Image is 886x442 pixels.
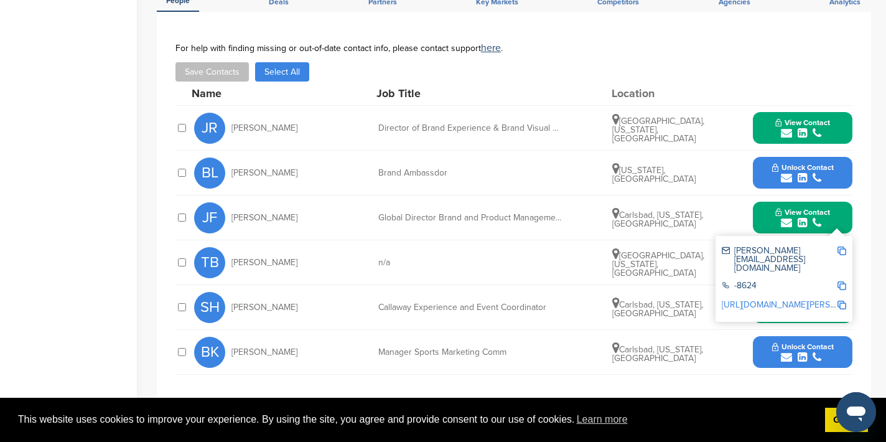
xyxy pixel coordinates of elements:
[612,299,703,319] span: Carlsbad, [US_STATE], [GEOGRAPHIC_DATA]
[378,348,565,357] div: Manager Sports Marketing Comm
[194,247,225,278] span: TB
[231,124,297,133] span: [PERSON_NAME]
[757,334,849,371] button: Unlock Contact
[378,169,565,177] div: Brand Ambassdor
[760,110,845,147] button: View Contact
[612,165,696,184] span: [US_STATE], [GEOGRAPHIC_DATA]
[722,299,874,310] a: [URL][DOMAIN_NAME][PERSON_NAME]
[612,250,704,278] span: [GEOGRAPHIC_DATA], [US_STATE], [GEOGRAPHIC_DATA]
[194,113,225,144] span: JR
[175,43,852,53] div: For help with finding missing or out-of-date contact info, please contact support .
[231,303,297,312] span: [PERSON_NAME]
[722,247,837,273] div: [PERSON_NAME][EMAIL_ADDRESS][DOMAIN_NAME]
[612,116,704,144] span: [GEOGRAPHIC_DATA], [US_STATE], [GEOGRAPHIC_DATA]
[231,214,297,222] span: [PERSON_NAME]
[376,88,563,99] div: Job Title
[194,202,225,233] span: JF
[772,163,834,172] span: Unlock Contact
[231,169,297,177] span: [PERSON_NAME]
[760,199,845,237] button: View Contact
[837,281,846,290] img: Copy
[378,303,565,312] div: Callaway Experience and Event Coordinator
[775,208,830,217] span: View Contact
[825,408,868,433] a: dismiss cookie message
[837,301,846,309] img: Copy
[194,158,225,189] span: BL
[231,258,297,267] span: [PERSON_NAME]
[837,247,846,255] img: Copy
[378,214,565,222] div: Global Director Brand and Product Management, Golf Ball and Packaged Sets
[231,348,297,357] span: [PERSON_NAME]
[175,62,249,82] button: Save Contacts
[722,281,837,292] div: -8624
[612,88,705,99] div: Location
[481,42,501,54] a: here
[612,210,703,229] span: Carlsbad, [US_STATE], [GEOGRAPHIC_DATA]
[772,342,834,351] span: Unlock Contact
[836,392,876,432] iframe: Button to launch messaging window
[255,62,309,82] button: Select All
[612,344,703,364] span: Carlsbad, [US_STATE], [GEOGRAPHIC_DATA]
[18,410,815,429] span: This website uses cookies to improve your experience. By using the site, you agree and provide co...
[775,118,830,127] span: View Contact
[378,124,565,133] div: Director of Brand Experience & Brand Visual Merchandising
[194,337,225,368] span: BK
[378,258,565,267] div: n/a
[575,410,630,429] a: learn more about cookies
[194,292,225,323] span: SH
[192,88,329,99] div: Name
[757,154,849,192] button: Unlock Contact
